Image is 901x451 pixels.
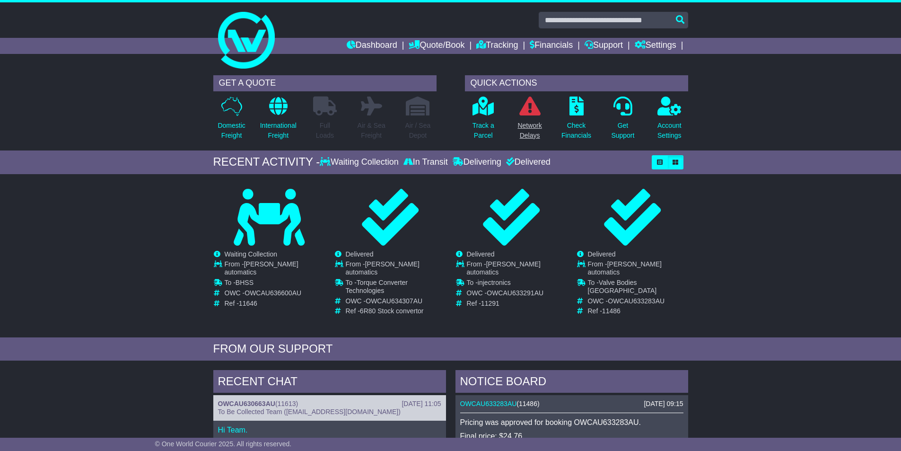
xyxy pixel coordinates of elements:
a: Dashboard [347,38,397,54]
a: CheckFinancials [561,96,592,146]
p: Air & Sea Freight [358,121,385,141]
p: Get Support [611,121,634,141]
span: © One World Courier 2025. All rights reserved. [155,440,292,448]
span: Delivered [588,250,616,258]
td: Ref - [467,300,567,308]
p: Network Delays [517,121,542,141]
div: GET A QUOTE [213,75,437,91]
p: International Freight [260,121,297,141]
span: OWCAU636600AU [245,289,301,297]
div: Delivered [504,157,551,168]
p: Full Loads [313,121,337,141]
p: Account Settings [657,121,682,141]
p: Domestic Freight [218,121,245,141]
span: [PERSON_NAME] automatics [346,260,420,276]
a: InternationalFreight [260,96,297,146]
div: [DATE] 09:15 [644,400,683,408]
span: 11486 [519,400,537,407]
span: [PERSON_NAME] automatics [225,260,298,276]
td: From - [346,260,446,279]
td: From - [588,260,688,279]
a: Quote/Book [409,38,464,54]
td: Ref - [225,300,324,308]
a: DomesticFreight [217,96,245,146]
td: OWC - [588,297,688,308]
div: FROM OUR SUPPORT [213,342,688,356]
a: AccountSettings [657,96,682,146]
div: NOTICE BOARD [455,370,688,396]
span: 11613 [278,400,296,407]
div: RECENT CHAT [213,370,446,396]
a: Tracking [476,38,518,54]
td: OWC - [346,297,446,308]
span: injectronics [478,279,511,286]
span: To Be Collected Team ([EMAIL_ADDRESS][DOMAIN_NAME]) [218,408,401,416]
span: 11646 [239,300,257,307]
span: 11291 [481,300,499,307]
a: Financials [530,38,573,54]
p: Check Financials [561,121,591,141]
td: Ref - [346,307,446,315]
span: BHSS [236,279,254,286]
p: Final price: $24.76. [460,432,683,441]
a: OWCAU633283AU [460,400,517,407]
span: 11486 [602,307,621,315]
span: 6R80 Stock convertor [360,307,424,315]
td: From - [467,260,567,279]
span: [PERSON_NAME] automatics [588,260,662,276]
span: Delivered [346,250,374,258]
td: From - [225,260,324,279]
span: Delivered [467,250,495,258]
span: Torque Converter Technologies [346,279,408,294]
a: Track aParcel [472,96,495,146]
a: Settings [635,38,676,54]
div: Waiting Collection [320,157,401,168]
div: Delivering [450,157,504,168]
div: In Transit [401,157,450,168]
td: To - [346,279,446,297]
a: OWCAU630663AU [218,400,275,407]
div: ( ) [218,400,441,408]
td: OWC - [467,289,567,300]
p: Pricing was approved for booking OWCAU633283AU. [460,418,683,427]
a: Support [585,38,623,54]
td: OWC - [225,289,324,300]
div: QUICK ACTIONS [465,75,688,91]
span: Valve Bodies [GEOGRAPHIC_DATA] [588,279,657,294]
span: [PERSON_NAME] automatics [467,260,541,276]
td: To - [588,279,688,297]
p: Air / Sea Depot [405,121,431,141]
div: [DATE] 11:05 [402,400,441,408]
td: To - [225,279,324,289]
div: RECENT ACTIVITY - [213,155,320,169]
a: GetSupport [611,96,635,146]
span: OWCAU634307AU [366,297,422,305]
p: Track a Parcel [472,121,494,141]
span: Waiting Collection [225,250,278,258]
a: NetworkDelays [517,96,542,146]
span: OWCAU633283AU [608,297,665,305]
div: ( ) [460,400,683,408]
td: Ref - [588,307,688,315]
td: To - [467,279,567,289]
span: OWCAU633291AU [487,289,543,297]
